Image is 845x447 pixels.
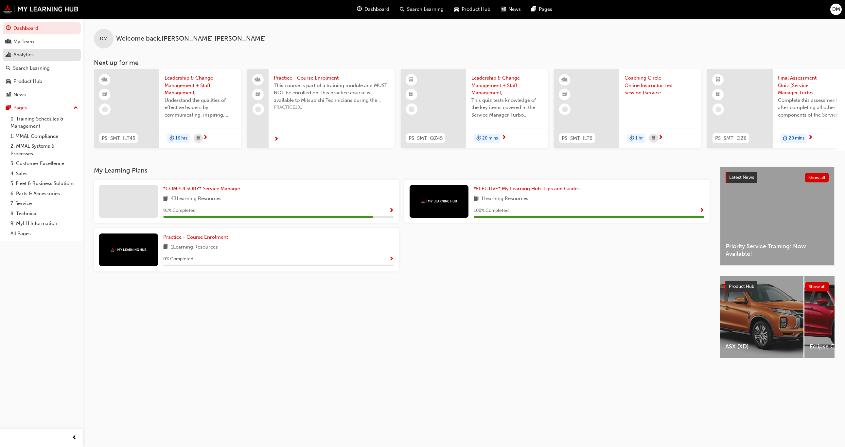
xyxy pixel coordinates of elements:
span: duration-icon [783,134,787,143]
span: *ELECTIVE* My Learning Hub: Tips and Guides [474,186,580,192]
button: Show Progress [389,207,394,215]
span: 1 Learning Resources [481,195,528,203]
span: car-icon [454,5,459,13]
span: calendar-icon [652,134,655,142]
span: car-icon [6,79,11,84]
span: book-icon [163,243,168,251]
span: PS_SMT_QZ45 [409,135,443,142]
span: 91 % Completed [163,207,196,214]
span: calendar-icon [197,134,200,142]
span: pages-icon [531,5,536,13]
button: DashboardMy TeamAnalyticsSearch LearningProduct HubNews [3,21,81,102]
span: guage-icon [357,5,362,13]
a: PS_SMT_ILT6Coaching Circle - Online Instructor Led Session (Service Manager Turbo Program)duratio... [554,69,701,148]
span: Coaching Circle - Online Instructor Led Session (Service Manager Turbo Program) [625,74,696,97]
a: Search Learning [3,62,81,74]
button: Pages [3,102,81,114]
a: ASX (XD) [720,276,803,358]
a: news-iconNews [496,3,526,16]
span: 0 % Completed [163,255,193,263]
span: Practice - Course Enrolment [163,234,228,240]
span: 1 hr [635,135,643,142]
span: This quiz tests knowledge of the key items covered in the Service Manager Turbo Leadership & Chan... [471,97,543,119]
a: pages-iconPages [526,3,557,16]
span: booktick-icon [102,90,107,99]
a: Practice - Course EnrolmentThis course is part of a training module and MUST NOT be enrolled on T... [247,69,395,148]
a: Dashboard [3,22,81,34]
span: book-icon [474,195,479,203]
div: My Team [13,38,34,46]
span: Practice - Course Enrolment [274,74,389,82]
span: Product Hub [729,284,754,289]
div: Product Hub [13,78,42,85]
span: learningResourceType_ELEARNING-icon [716,76,720,84]
a: Product HubShow all [725,281,829,292]
span: booktick-icon [255,90,260,99]
span: 1 Learning Resources [171,243,218,251]
span: This course is part of a training module and MUST NOT be enrolled on This practice course is avai... [274,82,389,104]
span: learningResourceType_ELEARNING-icon [409,76,414,84]
a: Latest NewsShow all [726,172,829,183]
a: Product Hub [3,75,81,87]
a: 2. MMAL Systems & Processes [8,141,81,158]
button: DM [830,4,842,15]
span: Show Progress [699,208,704,214]
a: 9. MyLH Information [8,218,81,229]
span: search-icon [6,65,10,71]
span: 20 mins [482,135,498,142]
span: Show Progress [389,256,394,262]
span: news-icon [6,92,11,98]
span: up-icon [74,104,78,112]
div: Search Learning [13,65,50,72]
h3: My Learning Plans [94,167,710,174]
span: Leadership & Change Management + Staff Management, Retention & Wellbeing - Assessment Quiz (Servi... [471,74,543,97]
span: Welcome back , [PERSON_NAME] [PERSON_NAME] [116,35,266,43]
span: learningResourceType_INSTRUCTOR_LED-icon [562,76,567,84]
a: Analytics [3,49,81,61]
a: guage-iconDashboard [352,3,395,16]
span: Pages [539,6,552,13]
span: learningRecordVerb_NONE-icon [102,106,108,112]
a: 8. Technical [8,209,81,219]
span: learningRecordVerb_NONE-icon [715,106,721,112]
span: next-icon [808,135,813,141]
span: next-icon [658,135,663,141]
span: PS_SMT_ILT6 [562,135,592,142]
span: prev-icon [72,434,77,442]
span: learningRecordVerb_NONE-icon [409,106,414,112]
span: 100 % Completed [474,207,509,214]
a: *ELECTIVE* My Learning Hub: Tips and Guides [474,185,582,193]
span: Product Hub [462,6,490,13]
div: Pages [13,104,27,112]
span: 43 Learning Resources [171,195,221,203]
span: DM [832,6,840,13]
button: Show all [805,173,829,182]
img: mmal [3,5,79,13]
span: Dashboard [364,6,389,13]
a: 4. Sales [8,169,81,179]
span: booktick-icon [716,90,720,99]
span: Show Progress [389,208,394,214]
span: learningRecordVerb_NONE-icon [562,106,568,112]
span: people-icon [6,39,11,45]
span: Leadership & Change Management + Staff Management, Retention & Wellbeing - Face to Face Instructo... [165,74,236,97]
a: search-iconSearch Learning [395,3,449,16]
a: 6. Parts & Accessories [8,189,81,199]
span: duration-icon [629,134,634,143]
div: Analytics [13,51,34,59]
span: next-icon [274,137,279,142]
span: duration-icon [169,134,174,143]
span: DM [100,35,108,43]
span: PS_SMT_ILT45 [102,135,135,142]
a: Practice - Course Enrolment [163,233,231,241]
a: PS_SMT_QZ45Leadership & Change Management + Staff Management, Retention & Wellbeing - Assessment ... [401,69,548,148]
span: chart-icon [6,52,11,58]
a: *COMPULSORY* Service Manager [163,185,243,193]
a: All Pages [8,229,81,239]
span: next-icon [203,135,208,141]
a: My Team [3,36,81,48]
span: news-icon [501,5,506,13]
span: 16 hrs [175,135,187,142]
